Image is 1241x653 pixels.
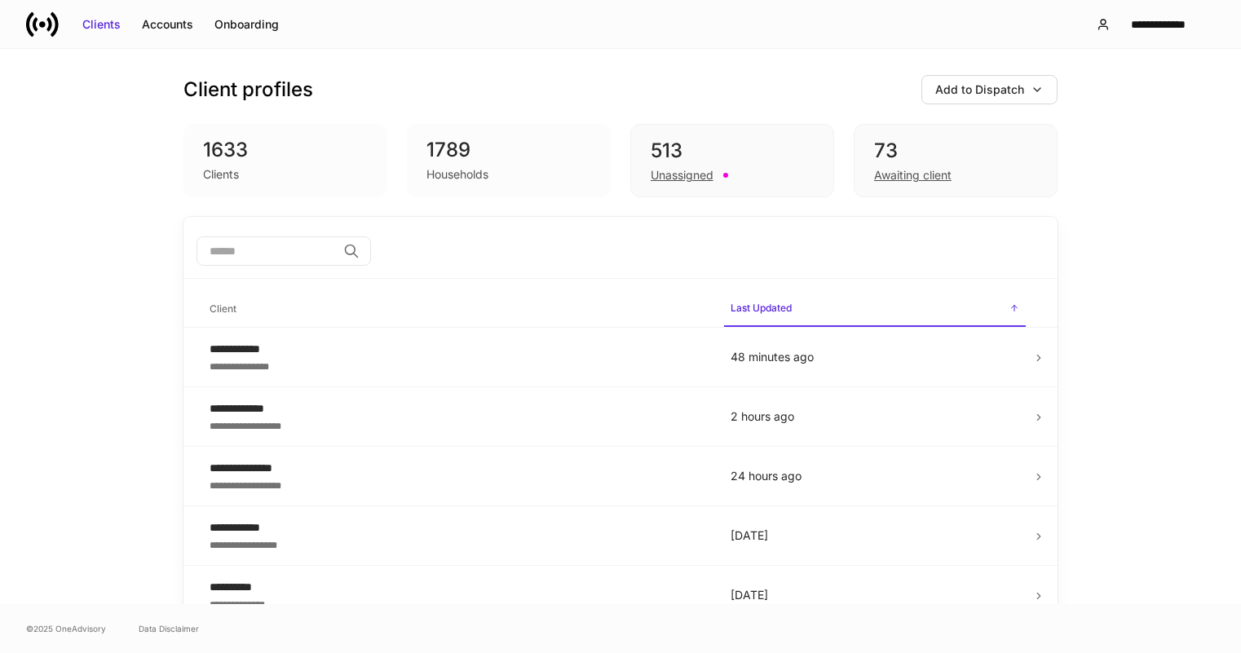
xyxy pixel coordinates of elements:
[142,16,193,33] div: Accounts
[214,16,279,33] div: Onboarding
[630,124,834,197] div: 513Unassigned
[874,167,952,183] div: Awaiting client
[26,622,106,635] span: © 2025 OneAdvisory
[935,82,1024,98] div: Add to Dispatch
[426,166,488,183] div: Households
[210,301,236,316] h6: Client
[651,138,814,164] div: 513
[82,16,121,33] div: Clients
[724,292,1026,327] span: Last Updated
[203,137,368,163] div: 1633
[731,300,792,315] h6: Last Updated
[139,622,199,635] a: Data Disclaimer
[731,408,1019,425] p: 2 hours ago
[72,11,131,38] button: Clients
[731,587,1019,603] p: [DATE]
[731,468,1019,484] p: 24 hours ago
[131,11,204,38] button: Accounts
[203,293,711,326] span: Client
[426,137,591,163] div: 1789
[854,124,1058,197] div: 73Awaiting client
[921,75,1058,104] button: Add to Dispatch
[651,167,713,183] div: Unassigned
[183,77,313,103] h3: Client profiles
[731,349,1019,365] p: 48 minutes ago
[204,11,289,38] button: Onboarding
[731,527,1019,544] p: [DATE]
[203,166,239,183] div: Clients
[874,138,1037,164] div: 73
